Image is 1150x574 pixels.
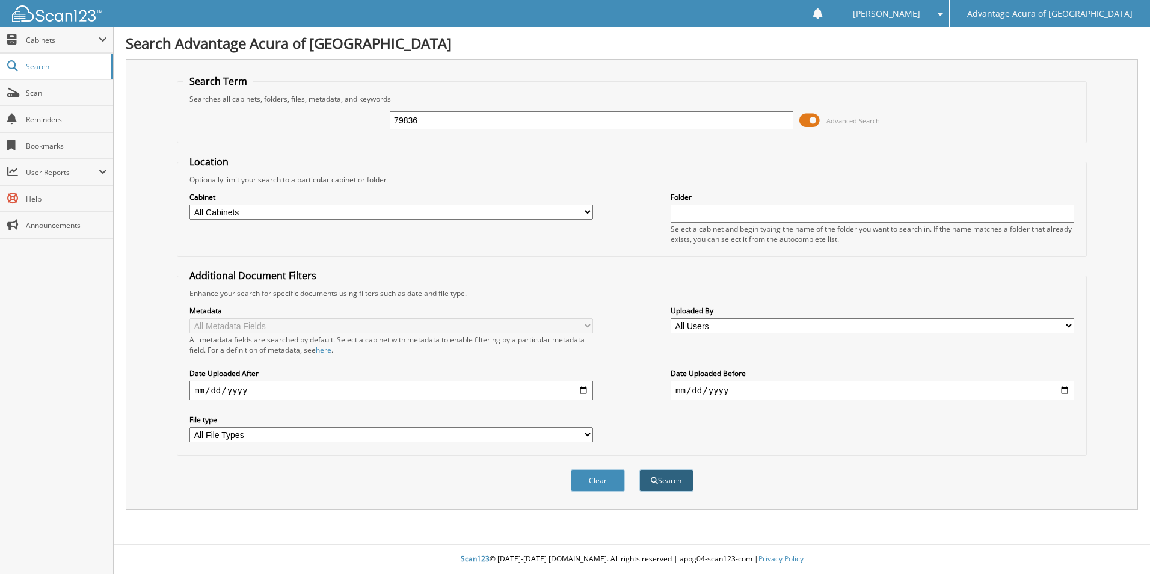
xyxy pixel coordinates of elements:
[183,269,322,282] legend: Additional Document Filters
[26,220,107,230] span: Announcements
[189,335,593,355] div: All metadata fields are searched by default. Select a cabinet with metadata to enable filtering b...
[1090,516,1150,574] iframe: Chat Widget
[461,554,490,564] span: Scan123
[853,10,920,17] span: [PERSON_NAME]
[671,381,1074,400] input: end
[26,35,99,45] span: Cabinets
[671,368,1074,378] label: Date Uploaded Before
[758,554,804,564] a: Privacy Policy
[114,545,1150,574] div: © [DATE]-[DATE] [DOMAIN_NAME]. All rights reserved | appg04-scan123-com |
[183,155,235,168] legend: Location
[671,192,1074,202] label: Folder
[671,306,1074,316] label: Uploaded By
[571,469,625,492] button: Clear
[316,345,331,355] a: here
[671,224,1074,244] div: Select a cabinet and begin typing the name of the folder you want to search in. If the name match...
[189,306,593,316] label: Metadata
[183,75,253,88] legend: Search Term
[26,88,107,98] span: Scan
[826,116,880,125] span: Advanced Search
[26,61,105,72] span: Search
[183,288,1080,298] div: Enhance your search for specific documents using filters such as date and file type.
[189,192,593,202] label: Cabinet
[639,469,693,492] button: Search
[183,94,1080,104] div: Searches all cabinets, folders, files, metadata, and keywords
[189,368,593,378] label: Date Uploaded After
[26,114,107,125] span: Reminders
[183,174,1080,185] div: Optionally limit your search to a particular cabinet or folder
[26,194,107,204] span: Help
[967,10,1133,17] span: Advantage Acura of [GEOGRAPHIC_DATA]
[12,5,102,22] img: scan123-logo-white.svg
[26,141,107,151] span: Bookmarks
[189,415,593,425] label: File type
[126,33,1138,53] h1: Search Advantage Acura of [GEOGRAPHIC_DATA]
[189,381,593,400] input: start
[26,167,99,177] span: User Reports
